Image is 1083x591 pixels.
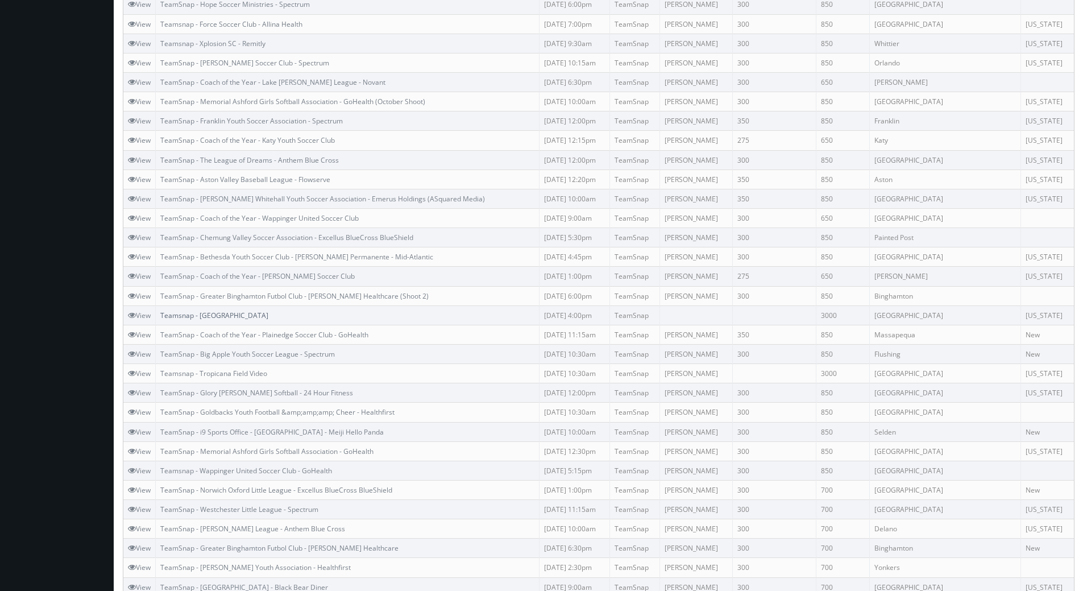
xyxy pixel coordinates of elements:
td: [PERSON_NAME] [660,325,732,344]
td: [DATE] 9:30am [539,34,609,53]
a: TeamSnap - Memorial Ashford Girls Softball Association - GoHealth [160,447,374,456]
td: 350 [732,111,816,131]
a: View [128,58,151,68]
td: [US_STATE] [1020,150,1074,170]
td: TeamSnap [609,72,659,92]
td: Binghamton [869,539,1020,558]
a: View [128,291,151,301]
td: Yonkers [869,558,1020,577]
td: 850 [816,111,869,131]
td: 275 [732,131,816,150]
td: [US_STATE] [1020,247,1074,267]
a: TeamSnap - [PERSON_NAME] Soccer Club - Spectrum [160,58,329,68]
td: [DATE] 9:00am [539,208,609,228]
td: [GEOGRAPHIC_DATA] [869,364,1020,383]
td: [US_STATE] [1020,92,1074,111]
a: View [128,388,151,398]
a: View [128,407,151,417]
td: [PERSON_NAME] [660,111,732,131]
td: 650 [816,131,869,150]
td: 300 [732,403,816,422]
td: [PERSON_NAME] [660,441,732,461]
td: New [1020,344,1074,363]
td: 700 [816,539,869,558]
a: TeamSnap - Big Apple Youth Soccer League - Spectrum [160,349,335,359]
td: [PERSON_NAME] [869,72,1020,92]
td: TeamSnap [609,111,659,131]
td: [DATE] 11:15am [539,500,609,519]
a: View [128,311,151,320]
td: [PERSON_NAME] [660,344,732,363]
a: View [128,116,151,126]
td: [PERSON_NAME] [660,228,732,247]
td: 850 [816,92,869,111]
td: 850 [816,34,869,53]
td: TeamSnap [609,14,659,34]
td: TeamSnap [609,480,659,499]
td: [GEOGRAPHIC_DATA] [869,150,1020,170]
td: [DATE] 12:00pm [539,150,609,170]
td: Painted Post [869,228,1020,247]
td: TeamSnap [609,267,659,286]
td: 300 [732,558,816,577]
td: Massapequa [869,325,1020,344]
a: TeamSnap - Coach of the Year - Wappinger United Soccer Club [160,213,359,223]
td: [US_STATE] [1020,131,1074,150]
td: Aston [869,170,1020,189]
td: TeamSnap [609,364,659,383]
td: 850 [816,461,869,480]
td: [PERSON_NAME] [660,170,732,189]
a: View [128,252,151,262]
td: [DATE] 12:15pm [539,131,609,150]
td: [DATE] 10:30am [539,364,609,383]
td: 300 [732,461,816,480]
td: 300 [732,34,816,53]
a: View [128,175,151,184]
td: 300 [732,422,816,441]
td: Binghamton [869,286,1020,305]
td: Orlando [869,53,1020,72]
td: [US_STATE] [1020,111,1074,131]
td: TeamSnap [609,422,659,441]
a: Teamsnap - [GEOGRAPHIC_DATA] [160,311,268,320]
td: 300 [732,344,816,363]
td: TeamSnap [609,170,659,189]
td: TeamSnap [609,403,659,422]
td: [US_STATE] [1020,267,1074,286]
td: [GEOGRAPHIC_DATA] [869,208,1020,228]
td: 300 [732,519,816,539]
td: [PERSON_NAME] [660,92,732,111]
a: TeamSnap - Goldbacks Youth Football &amp;amp;amp; Cheer - Healthfirst [160,407,395,417]
a: TeamSnap - Aston Valley Baseball League - Flowserve [160,175,330,184]
td: Katy [869,131,1020,150]
td: [DATE] 10:00am [539,189,609,208]
td: TeamSnap [609,228,659,247]
td: [PERSON_NAME] [660,208,732,228]
td: [DATE] 12:30pm [539,441,609,461]
td: [US_STATE] [1020,14,1074,34]
td: 300 [732,247,816,267]
td: 300 [732,228,816,247]
td: [US_STATE] [1020,441,1074,461]
td: [US_STATE] [1020,189,1074,208]
a: View [128,524,151,534]
td: 300 [732,286,816,305]
td: TeamSnap [609,441,659,461]
a: View [128,233,151,242]
td: [GEOGRAPHIC_DATA] [869,92,1020,111]
a: View [128,563,151,572]
a: TeamSnap - The League of Dreams - Anthem Blue Cross [160,155,339,165]
td: TeamSnap [609,53,659,72]
td: 275 [732,267,816,286]
a: View [128,349,151,359]
td: [GEOGRAPHIC_DATA] [869,480,1020,499]
td: 650 [816,208,869,228]
td: [DATE] 1:00pm [539,480,609,499]
a: TeamSnap - Memorial Ashford Girls Softball Association - GoHealth (October Shoot) [160,97,425,106]
td: TeamSnap [609,383,659,403]
a: View [128,194,151,204]
td: 350 [732,170,816,189]
td: [DATE] 2:30pm [539,558,609,577]
td: [DATE] 10:15am [539,53,609,72]
a: View [128,505,151,514]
